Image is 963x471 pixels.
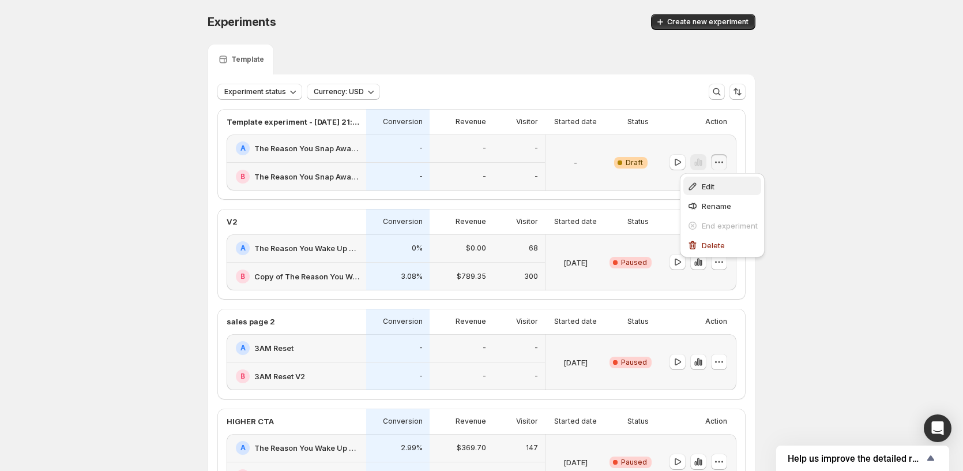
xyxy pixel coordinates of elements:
h2: The Reason You Snap Awake At 3:17 AM [254,171,359,182]
p: - [535,343,538,353]
p: Status [627,317,649,326]
p: 68 [529,244,538,253]
p: Template experiment - [DATE] 21:42:07 [227,116,359,128]
span: Create new experiment [667,17,748,27]
p: 2.99% [401,443,423,453]
p: Conversion [383,417,423,426]
p: Started date [554,217,597,226]
p: Visitor [516,317,538,326]
h2: The Reason You Wake Up At 3AM [254,242,359,254]
p: - [419,343,423,353]
p: - [535,172,538,181]
p: - [574,157,577,169]
p: Revenue [456,317,486,326]
span: Delete [702,241,725,250]
button: Currency: USD [307,84,380,100]
h2: A [240,343,246,353]
button: Create new experiment [651,14,755,30]
p: 3.08% [401,272,423,281]
p: - [483,144,486,153]
h2: A [240,244,246,253]
p: - [483,172,486,181]
p: - [483,343,486,353]
p: Revenue [456,417,486,426]
button: Experiment status [217,84,302,100]
p: Conversion [383,217,423,226]
p: Status [627,417,649,426]
p: 147 [526,443,538,453]
button: Sort the results [729,84,746,100]
button: Rename [683,196,761,215]
span: Draft [626,158,643,167]
p: [DATE] [563,257,588,268]
span: End experiment [702,221,758,230]
p: [DATE] [563,457,588,468]
p: [DATE] [563,357,588,368]
p: Revenue [456,117,486,126]
p: V2 [227,216,238,227]
button: End experiment [683,216,761,234]
span: Edit [702,182,714,191]
p: Action [705,317,727,326]
p: - [419,144,423,153]
span: Rename [702,201,731,211]
p: $0.00 [466,244,486,253]
p: - [535,144,538,153]
h2: B [240,272,245,281]
span: Experiment status [224,87,286,96]
p: Visitor [516,217,538,226]
p: - [535,372,538,381]
h2: 3AM Reset [254,342,294,354]
h2: B [240,372,245,381]
h2: B [240,172,245,181]
h2: Copy of The Reason You Wake Up At 3AM [254,271,359,282]
p: 300 [524,272,538,281]
p: Revenue [456,217,486,226]
p: $789.35 [457,272,486,281]
button: Delete [683,235,761,254]
p: Action [705,417,727,426]
p: Started date [554,117,597,126]
h2: 3AM Reset V2 [254,371,305,382]
h2: A [240,443,246,453]
p: HIGHER CTA [227,416,274,427]
h2: A [240,144,246,153]
span: Currency: USD [314,87,364,96]
p: - [419,372,423,381]
h2: The Reason You Wake Up at 3AM v3 [254,442,359,454]
span: Help us improve the detailed report for A/B campaigns [788,453,924,464]
p: Action [705,117,727,126]
p: $369.70 [457,443,486,453]
span: Paused [621,358,647,367]
p: Conversion [383,317,423,326]
p: Visitor [516,117,538,126]
button: Edit [683,177,761,195]
span: Paused [621,458,647,467]
p: Conversion [383,117,423,126]
p: Started date [554,417,597,426]
span: Paused [621,258,647,267]
h2: The Reason You Snap Awake At 3:17 AM [254,143,359,154]
p: - [483,372,486,381]
p: - [419,172,423,181]
p: 0% [412,244,423,253]
button: Show survey - Help us improve the detailed report for A/B campaigns [788,451,938,465]
p: sales page 2 [227,316,275,327]
p: Status [627,217,649,226]
span: Experiments [208,15,276,29]
p: Template [231,55,264,64]
div: Open Intercom Messenger [924,414,951,442]
p: Status [627,117,649,126]
p: Visitor [516,417,538,426]
p: Started date [554,317,597,326]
